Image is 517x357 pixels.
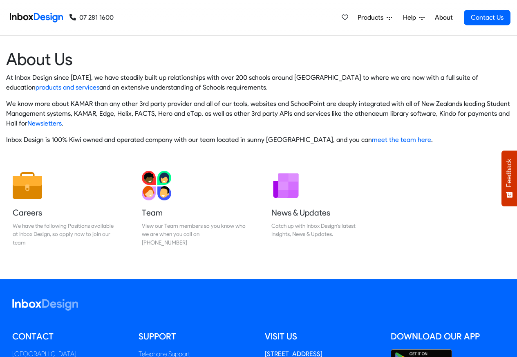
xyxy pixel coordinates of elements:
h5: Team [142,207,246,218]
h5: Careers [13,207,116,218]
img: 2022_01_12_icon_newsletter.svg [271,171,301,200]
span: Feedback [506,159,513,187]
div: Catch up with Inbox Design's latest Insights, News & Updates. [271,222,375,238]
h5: Visit us [265,330,379,343]
h5: Contact [12,330,126,343]
span: Products [358,13,387,22]
span: Help [403,13,419,22]
a: Newsletters [27,119,62,127]
p: Inbox Design is 100% Kiwi owned and operated company with our team located in sunny [GEOGRAPHIC_D... [6,135,511,145]
h5: Download our App [391,330,505,343]
a: Careers We have the following Positions available at Inbox Design, so apply now to join our team [6,164,123,253]
a: meet the team here [372,136,431,144]
div: View our Team members so you know who we are when you call on [PHONE_NUMBER] [142,222,246,247]
img: 2022_01_13_icon_team.svg [142,171,171,200]
a: About [432,9,455,26]
a: News & Updates Catch up with Inbox Design's latest Insights, News & Updates. [265,164,382,253]
button: Feedback - Show survey [501,150,517,206]
h5: Support [139,330,253,343]
a: Help [400,9,428,26]
p: We know more about KAMAR than any other 3rd party provider and all of our tools, websites and Sch... [6,99,511,128]
a: 07 281 1600 [69,13,114,22]
img: 2022_01_13_icon_job.svg [13,171,42,200]
a: products and services [36,83,99,91]
h5: News & Updates [271,207,375,218]
div: We have the following Positions available at Inbox Design, so apply now to join our team [13,222,116,247]
img: logo_inboxdesign_white.svg [12,299,78,311]
a: Products [354,9,395,26]
a: Team View our Team members so you know who we are when you call on [PHONE_NUMBER] [135,164,252,253]
p: At Inbox Design since [DATE], we have steadily built up relationships with over 200 schools aroun... [6,73,511,92]
heading: About Us [6,49,511,70]
a: Contact Us [464,10,510,25]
